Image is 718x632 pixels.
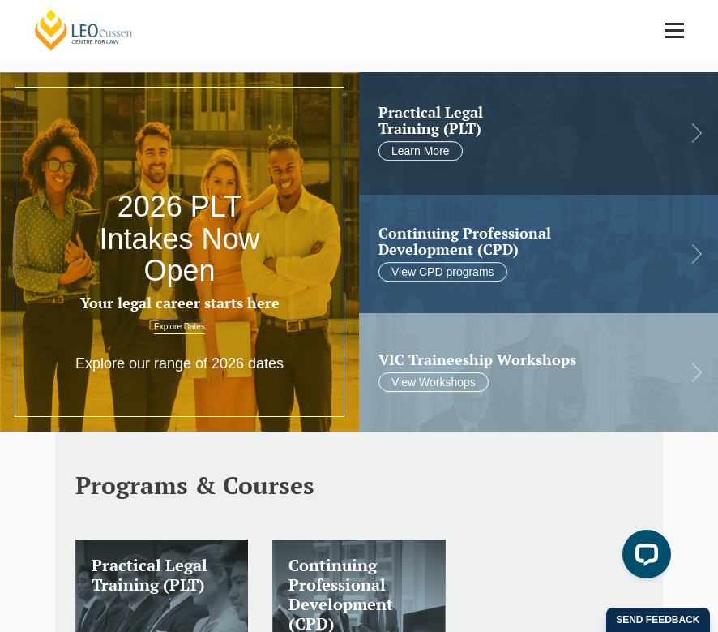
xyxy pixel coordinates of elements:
[28,355,330,373] p: Explore our range of 2026 dates
[72,295,288,312] h3: Your legal career starts here
[378,372,489,392] a: View Workshops
[378,226,673,258] a: Continuing ProfessionalDevelopment (CPD)
[378,105,673,137] a: Practical LegalTraining (PLT)
[154,320,205,334] a: Explore Dates
[378,262,507,282] a: View CPD programs
[378,352,673,368] a: VIC Traineeship Workshops
[92,556,232,595] h3: Practical Legal Training (PLT)
[378,141,463,161] a: Learn More
[609,523,677,591] iframe: LiveChat chat widget
[72,191,288,287] h2: 2026 PLT Intakes Now Open
[378,226,673,258] h2: Continuing Professional Development (CPD)
[75,472,643,499] h2: Programs & Courses
[32,8,135,52] a: [PERSON_NAME] Centre for Law
[378,105,673,137] h2: Practical Legal Training (PLT)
